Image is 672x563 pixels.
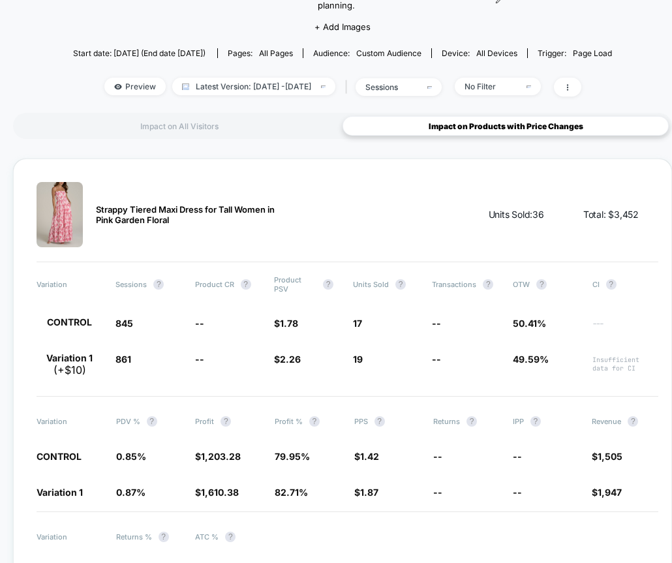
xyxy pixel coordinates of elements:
span: $1,947 [592,487,622,498]
span: 79.95% [275,451,310,462]
img: end [527,85,531,88]
span: Latest Version: [DATE] - [DATE] [172,78,335,95]
button: ? [628,416,638,427]
button: ? [374,416,385,427]
span: Revenue [592,416,658,427]
span: Returns % [116,532,183,542]
div: sessions [365,82,418,92]
span: 19 [353,354,363,365]
span: $1,203.28 [195,451,241,462]
span: 0.85% [116,451,146,462]
div: Impact on All Visitors [16,116,343,136]
span: Total: $ 3,452 [583,208,639,221]
div: Audience: [313,48,421,58]
span: -- [195,318,204,329]
button: ? [159,532,169,542]
span: Transactions [432,275,500,294]
img: end [321,85,326,88]
span: $1,505 [592,451,622,462]
span: Variation 1 [37,487,83,498]
span: all devices [476,48,517,58]
span: $1.78 [274,318,298,329]
button: ? [241,279,251,290]
button: ? [323,279,333,290]
button: ? [466,416,477,427]
span: Variation [37,416,103,427]
button: ? [309,416,320,427]
span: 17 [353,318,362,329]
span: Sessions [115,275,181,294]
div: Impact on Products with Price Changes [343,116,669,136]
span: Units Sold [353,275,419,294]
span: $2.26 [274,354,301,365]
span: CONTROL [47,316,92,327]
span: --- [592,320,658,329]
span: -- [433,487,442,498]
button: ? [606,279,617,290]
span: Profit [195,416,262,427]
span: Page Load [573,48,612,58]
button: ? [536,279,547,290]
button: ? [147,416,157,427]
span: Variation 1 [46,352,93,363]
img: end [427,86,432,89]
span: ATC % [195,532,262,542]
span: Variation [37,275,102,294]
span: IPP [513,416,579,427]
span: + Add Images [314,22,371,32]
span: CI [592,275,658,294]
span: 845 [115,318,133,329]
div: No Filter [465,82,517,91]
img: calendar [182,84,189,90]
span: 861 [115,354,131,365]
span: -- [432,354,441,365]
div: Trigger: [538,48,612,58]
span: Strappy Tiered Maxi Dress for Tall Women in Pink Garden Floral [96,204,292,225]
span: Product CR [195,275,261,294]
button: ? [225,532,236,542]
span: all pages [259,48,293,58]
span: 50.41% [513,318,546,329]
span: CONTROL [37,451,82,462]
span: | [342,78,356,97]
span: Device: [431,48,527,58]
span: 49.59% [513,354,549,365]
span: -- [195,354,204,365]
span: Start date: [DATE] (End date [DATE]) [73,48,206,58]
span: -- [513,487,522,498]
button: ? [221,416,231,427]
button: ? [483,279,493,290]
span: -- [513,451,522,462]
span: PPS [354,416,421,427]
button: ? [530,416,541,427]
span: $1.42 [354,451,379,462]
span: -- [433,451,442,462]
span: 0.87% [116,487,145,498]
span: 82.71% [275,487,308,498]
span: Variation [37,532,103,542]
span: Returns [433,416,500,427]
span: OTW [513,275,579,294]
span: Custom Audience [356,48,421,58]
p: ( +$10 ) [53,363,86,376]
span: Units Sold: 36 [489,208,544,221]
span: Product PSV [274,275,340,294]
button: ? [153,279,164,290]
div: Pages: [228,48,293,58]
button: ? [395,279,406,290]
span: Preview [104,78,166,95]
span: PDV % [116,416,183,427]
span: $1.87 [354,487,378,498]
span: -- [432,318,441,329]
img: Strappy Tiered Maxi Dress for Tall Women in Pink Garden Floral [37,182,83,247]
span: Profit % [275,416,341,427]
span: $1,610.38 [195,487,239,498]
span: Insufficient data for CI [592,356,658,376]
